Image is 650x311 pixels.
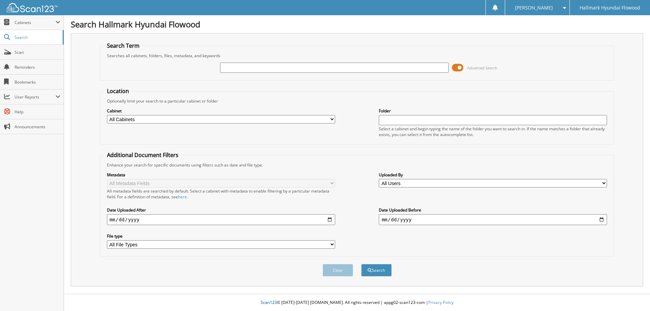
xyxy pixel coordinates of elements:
[379,108,607,114] label: Folder
[64,294,650,311] div: © [DATE]-[DATE] [DOMAIN_NAME]. All rights reserved | appg02-scan123-com |
[379,172,607,178] label: Uploaded By
[104,151,182,159] legend: Additional Document Filters
[104,42,143,49] legend: Search Term
[379,214,607,225] input: end
[15,109,60,115] span: Help
[71,19,643,30] h1: Search Hallmark Hyundai Flowood
[515,6,553,10] span: [PERSON_NAME]
[323,264,353,276] button: Clear
[107,233,335,239] label: File type
[104,53,611,59] div: Searches all cabinets, folders, files, metadata, and keywords
[361,264,392,276] button: Search
[15,94,56,100] span: User Reports
[467,65,497,70] span: Advanced Search
[15,49,60,55] span: Scan
[7,3,58,12] img: scan123-logo-white.svg
[379,126,607,137] div: Select a cabinet and begin typing the name of the folder you want to search in. If the name match...
[428,299,454,305] a: Privacy Policy
[15,35,59,40] span: Search
[178,194,187,200] a: here
[15,20,56,25] span: Cabinets
[15,79,60,85] span: Bookmarks
[107,207,335,213] label: Date Uploaded After
[15,124,60,130] span: Announcements
[104,162,611,168] div: Enhance your search for specific documents using filters such as date and file type.
[104,87,132,95] legend: Location
[104,98,611,104] div: Optionally limit your search to a particular cabinet or folder
[107,172,335,178] label: Metadata
[107,108,335,114] label: Cabinet
[15,64,60,70] span: Reminders
[261,299,277,305] span: Scan123
[107,214,335,225] input: start
[580,6,640,10] span: Hallmark Hyundai Flowood
[107,188,335,200] div: All metadata fields are searched by default. Select a cabinet with metadata to enable filtering b...
[379,207,607,213] label: Date Uploaded Before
